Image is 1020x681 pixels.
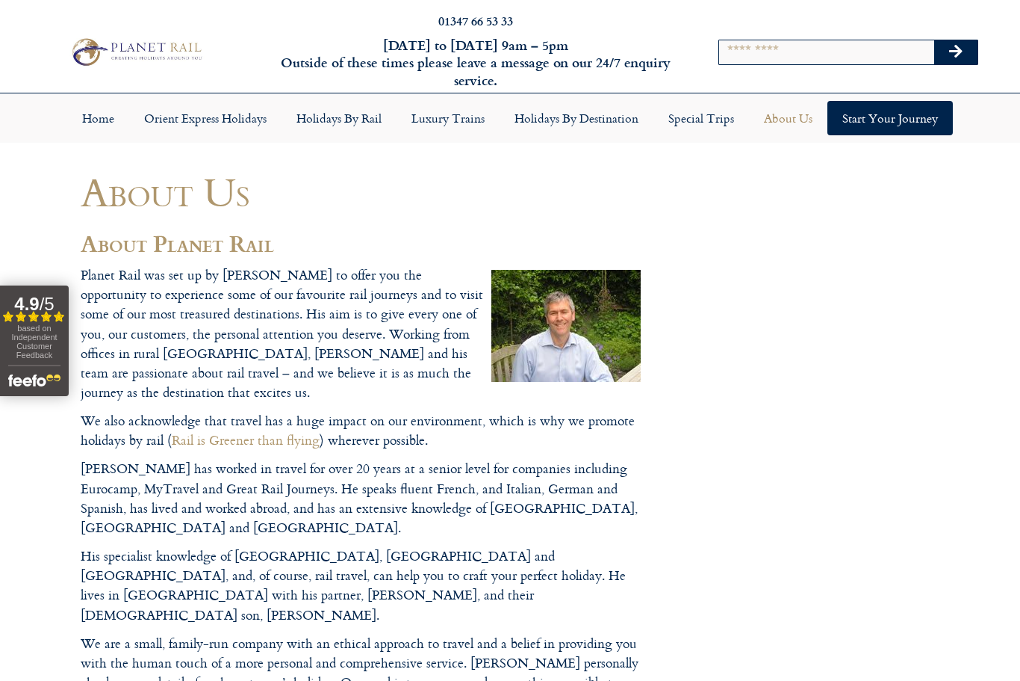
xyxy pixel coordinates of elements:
a: Holidays by Destination [500,101,653,135]
h2: About Planet Rail [81,231,641,256]
p: [PERSON_NAME] has worked in travel for over 20 years at a senior level for companies including Eu... [81,459,641,537]
a: Luxury Trains [397,101,500,135]
a: About Us [749,101,827,135]
h6: [DATE] to [DATE] 9am – 5pm Outside of these times please leave a message on our 24/7 enquiry serv... [276,37,676,89]
a: Home [67,101,129,135]
p: We also acknowledge that travel has a huge impact on our environment, which is why we promote hol... [81,411,641,451]
nav: Menu [7,101,1013,135]
button: Search [934,40,977,64]
a: Holidays by Rail [282,101,397,135]
a: 01347 66 53 33 [438,12,513,29]
p: Planet Rail was set up by [PERSON_NAME] to offer you the opportunity to experience some of our fa... [81,265,641,403]
a: Special Trips [653,101,749,135]
a: Rail is Greener than flying [172,430,320,450]
p: His specialist knowledge of [GEOGRAPHIC_DATA], [GEOGRAPHIC_DATA] and [GEOGRAPHIC_DATA], and, of c... [81,546,641,625]
h1: About Us [81,170,641,214]
img: guy-saunders [491,270,641,382]
a: Orient Express Holidays [129,101,282,135]
img: Planet Rail Train Holidays Logo [66,35,206,70]
a: Start your Journey [827,101,953,135]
